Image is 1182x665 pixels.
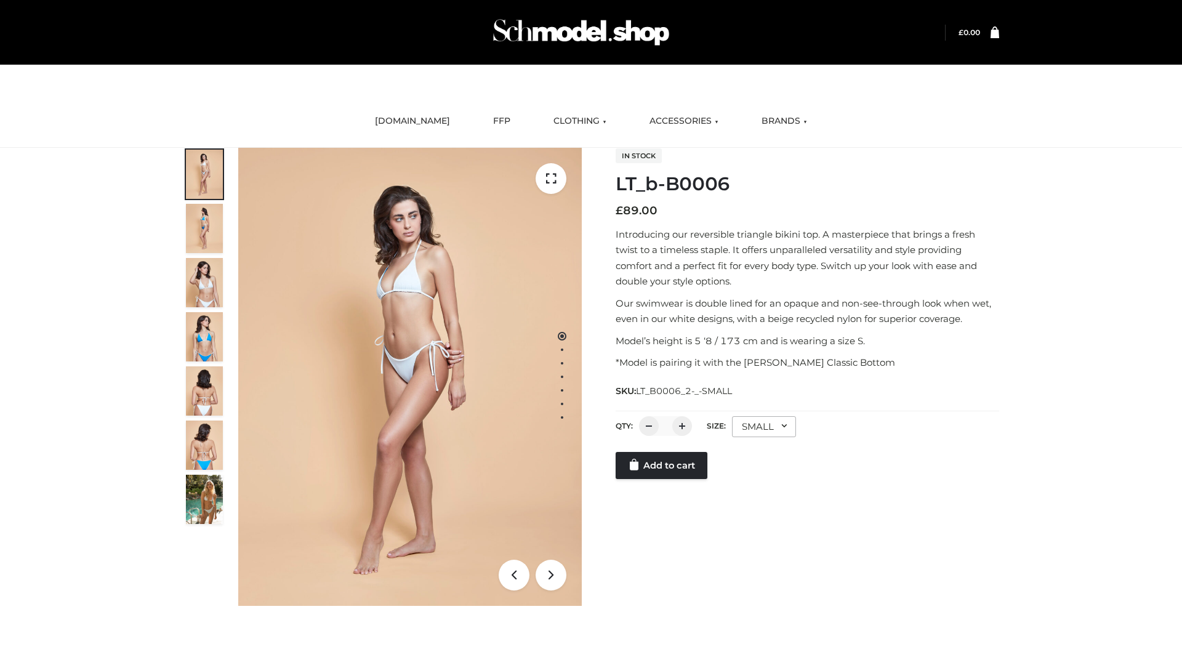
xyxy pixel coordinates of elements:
div: SMALL [732,416,796,437]
a: ACCESSORIES [640,108,728,135]
img: ArielClassicBikiniTop_CloudNine_AzureSky_OW114ECO_8-scaled.jpg [186,421,223,470]
a: CLOTHING [544,108,616,135]
span: £ [959,28,963,37]
span: LT_B0006_2-_-SMALL [636,385,732,397]
label: Size: [707,421,726,430]
img: ArielClassicBikiniTop_CloudNine_AzureSky_OW114ECO_1-scaled.jpg [186,150,223,199]
p: Our swimwear is double lined for an opaque and non-see-through look when wet, even in our white d... [616,296,999,327]
span: SKU: [616,384,733,398]
a: FFP [484,108,520,135]
img: Arieltop_CloudNine_AzureSky2.jpg [186,475,223,524]
p: Model’s height is 5 ‘8 / 173 cm and is wearing a size S. [616,333,999,349]
span: £ [616,204,623,217]
img: ArielClassicBikiniTop_CloudNine_AzureSky_OW114ECO_2-scaled.jpg [186,204,223,253]
img: ArielClassicBikiniTop_CloudNine_AzureSky_OW114ECO_7-scaled.jpg [186,366,223,416]
a: £0.00 [959,28,980,37]
a: BRANDS [752,108,816,135]
img: ArielClassicBikiniTop_CloudNine_AzureSky_OW114ECO_1 [238,148,582,606]
h1: LT_b-B0006 [616,173,999,195]
bdi: 89.00 [616,204,657,217]
a: [DOMAIN_NAME] [366,108,459,135]
p: *Model is pairing it with the [PERSON_NAME] Classic Bottom [616,355,999,371]
a: Add to cart [616,452,707,479]
img: ArielClassicBikiniTop_CloudNine_AzureSky_OW114ECO_3-scaled.jpg [186,258,223,307]
bdi: 0.00 [959,28,980,37]
p: Introducing our reversible triangle bikini top. A masterpiece that brings a fresh twist to a time... [616,227,999,289]
label: QTY: [616,421,633,430]
span: In stock [616,148,662,163]
img: Schmodel Admin 964 [489,8,673,57]
img: ArielClassicBikiniTop_CloudNine_AzureSky_OW114ECO_4-scaled.jpg [186,312,223,361]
